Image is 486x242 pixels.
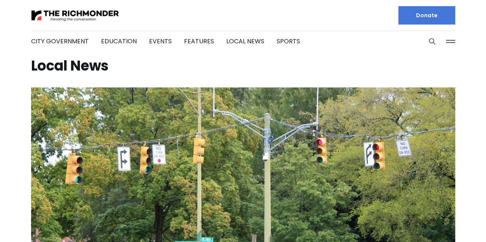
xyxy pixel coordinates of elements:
[277,37,300,46] a: Sports
[31,9,119,22] img: The Richmonder
[184,37,214,46] a: Features
[398,6,455,25] a: Donate
[226,37,264,46] a: Local News
[149,37,172,46] a: Events
[101,37,137,46] a: Education
[31,37,89,46] a: City Government
[426,36,438,47] button: Search this site
[31,60,455,72] h1: Local News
